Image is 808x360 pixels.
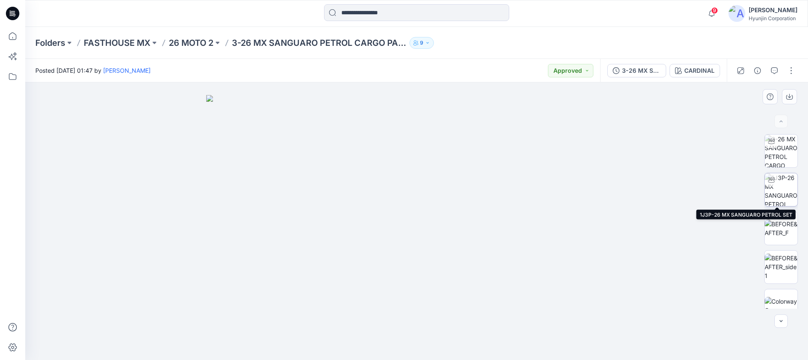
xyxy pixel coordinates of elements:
[169,37,213,49] a: 26 MOTO 2
[84,37,150,49] a: FASTHOUSE MX
[749,15,797,21] div: Hyunjin Corporation
[420,38,423,48] p: 9
[409,37,434,49] button: 9
[670,64,720,77] button: CARDINAL
[35,66,151,75] span: Posted [DATE] 01:47 by
[206,95,627,360] img: eyJhbGciOiJIUzI1NiIsImtpZCI6IjAiLCJzbHQiOiJzZXMiLCJ0eXAiOiJKV1QifQ.eyJkYXRhIjp7InR5cGUiOiJzdG9yYW...
[711,7,718,14] span: 9
[684,66,715,75] div: CARDINAL
[765,135,797,167] img: 3-26 MX SANGUARO PETROL CARGO PANTS
[765,220,797,237] img: BEFORE&AFTER_F
[607,64,666,77] button: 3-26 MX SANGUARO PETROL CARGO PANTS
[103,67,151,74] a: [PERSON_NAME]
[765,297,797,315] img: Colorway Cover
[232,37,406,49] p: 3-26 MX SANGUARO PETROL CARGO PANTS
[751,64,764,77] button: Details
[765,254,797,280] img: BEFORE&AFTER_side1
[765,173,797,206] img: 1J3P-26 MX SANGUARO PETROL SET
[749,5,797,15] div: [PERSON_NAME]
[728,5,745,22] img: avatar
[622,66,661,75] div: 3-26 MX SANGUARO PETROL CARGO PANTS
[35,37,65,49] a: Folders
